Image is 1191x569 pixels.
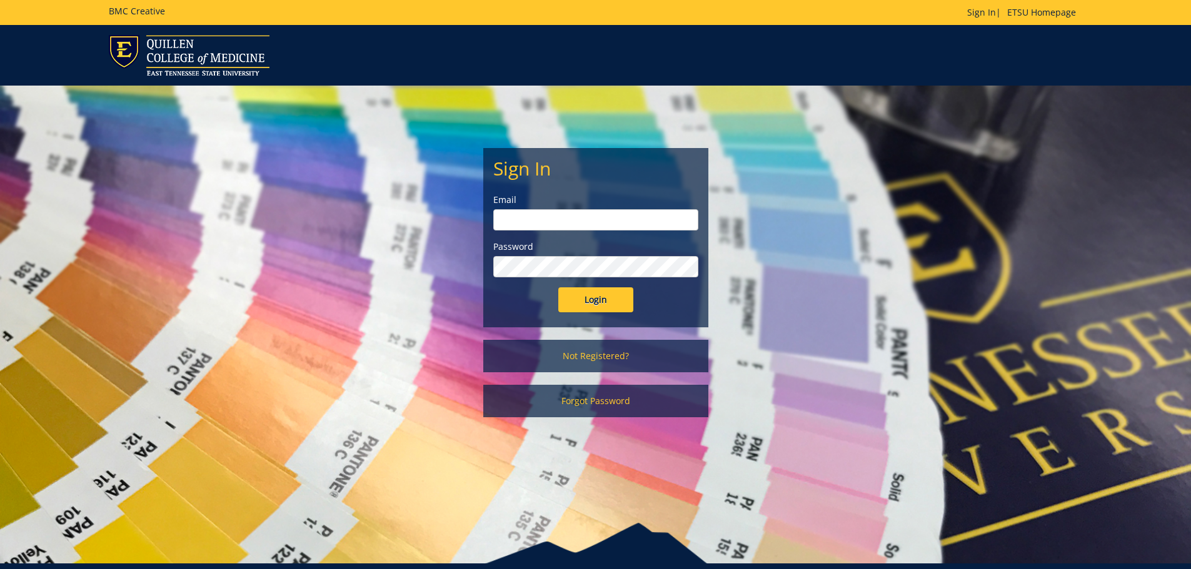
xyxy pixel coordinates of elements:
label: Email [493,194,698,206]
img: ETSU logo [109,35,269,76]
input: Login [558,287,633,312]
p: | [967,6,1082,19]
h2: Sign In [493,158,698,179]
h5: BMC Creative [109,6,165,16]
a: Forgot Password [483,385,708,417]
a: Sign In [967,6,996,18]
a: ETSU Homepage [1001,6,1082,18]
a: Not Registered? [483,340,708,372]
label: Password [493,240,698,253]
